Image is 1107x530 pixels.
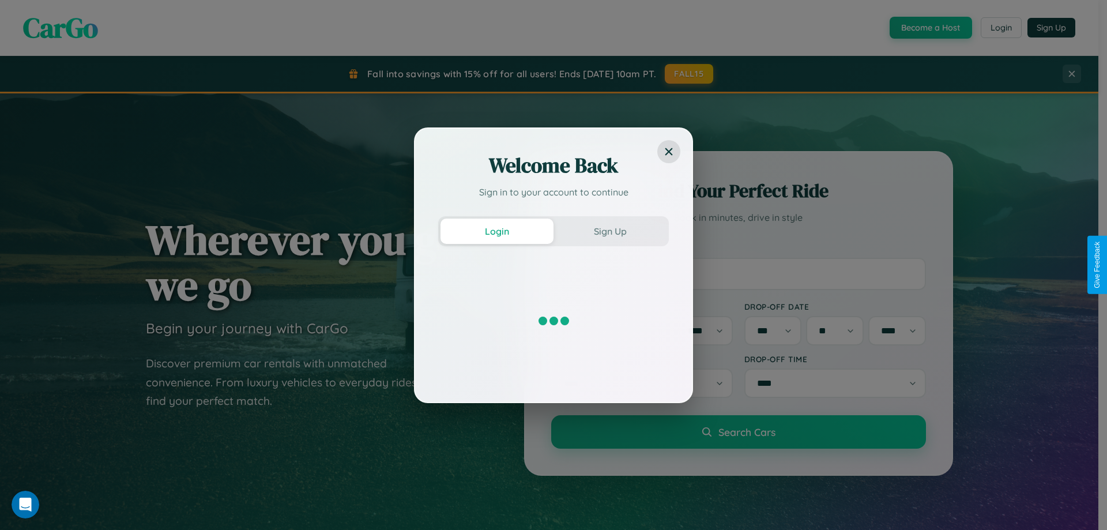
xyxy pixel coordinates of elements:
p: Sign in to your account to continue [438,185,669,199]
iframe: Intercom live chat [12,491,39,518]
div: Give Feedback [1093,242,1101,288]
h2: Welcome Back [438,152,669,179]
button: Sign Up [553,219,667,244]
button: Login [440,219,553,244]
